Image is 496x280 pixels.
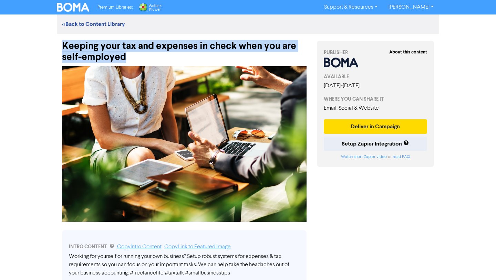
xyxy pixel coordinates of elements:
[57,3,89,12] img: BOMA Logo
[69,252,300,277] div: Working for yourself or running your own business? Setup robust systems for expenses & tax requir...
[324,96,427,103] div: WHERE YOU CAN SHARE IT
[97,5,133,10] span: Premium Libraries:
[393,155,410,159] a: read FAQ
[324,73,427,80] div: AVAILABLE
[389,49,427,55] strong: About this content
[324,104,427,112] div: Email, Social & Website
[62,21,125,28] a: <<Back to Content Library
[319,2,383,13] a: Support & Resources
[383,2,439,13] a: [PERSON_NAME]
[138,3,162,12] img: Wolters Kluwer
[324,119,427,134] button: Deliver in Campaign
[324,82,427,90] div: [DATE] - [DATE]
[462,247,496,280] iframe: Chat Widget
[324,154,427,160] div: or
[117,244,162,250] a: Copy Intro Content
[62,34,307,63] div: Keeping your tax and expenses in check when you are self-employed
[324,49,427,56] div: PUBLISHER
[324,137,427,151] button: Setup Zapier Integration
[164,244,231,250] a: Copy Link to Featured Image
[69,243,300,251] div: INTRO CONTENT
[341,155,387,159] a: Watch short Zapier video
